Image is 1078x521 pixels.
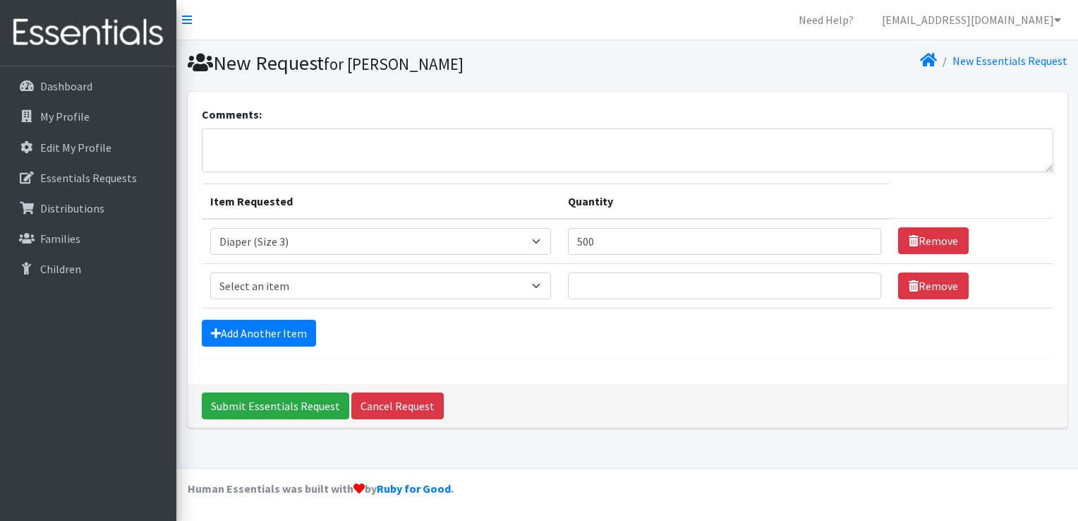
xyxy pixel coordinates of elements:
[6,133,171,162] a: Edit My Profile
[871,6,1072,34] a: [EMAIL_ADDRESS][DOMAIN_NAME]
[6,164,171,192] a: Essentials Requests
[188,481,454,496] strong: Human Essentials was built with by .
[952,54,1067,68] a: New Essentials Request
[40,201,104,215] p: Distributions
[377,481,451,496] a: Ruby for Good
[202,184,559,219] th: Item Requested
[40,140,111,155] p: Edit My Profile
[898,227,969,254] a: Remove
[559,184,890,219] th: Quantity
[6,194,171,222] a: Distributions
[351,393,444,419] a: Cancel Request
[898,273,969,299] a: Remove
[6,102,171,131] a: My Profile
[6,224,171,253] a: Families
[40,79,92,93] p: Dashboard
[324,54,464,74] small: for [PERSON_NAME]
[40,109,90,124] p: My Profile
[6,9,171,56] img: HumanEssentials
[202,320,316,347] a: Add Another Item
[188,51,622,76] h1: New Request
[787,6,865,34] a: Need Help?
[6,255,171,283] a: Children
[40,232,80,246] p: Families
[40,262,81,276] p: Children
[40,171,137,185] p: Essentials Requests
[202,106,262,123] label: Comments:
[6,72,171,100] a: Dashboard
[202,393,349,419] input: Submit Essentials Request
